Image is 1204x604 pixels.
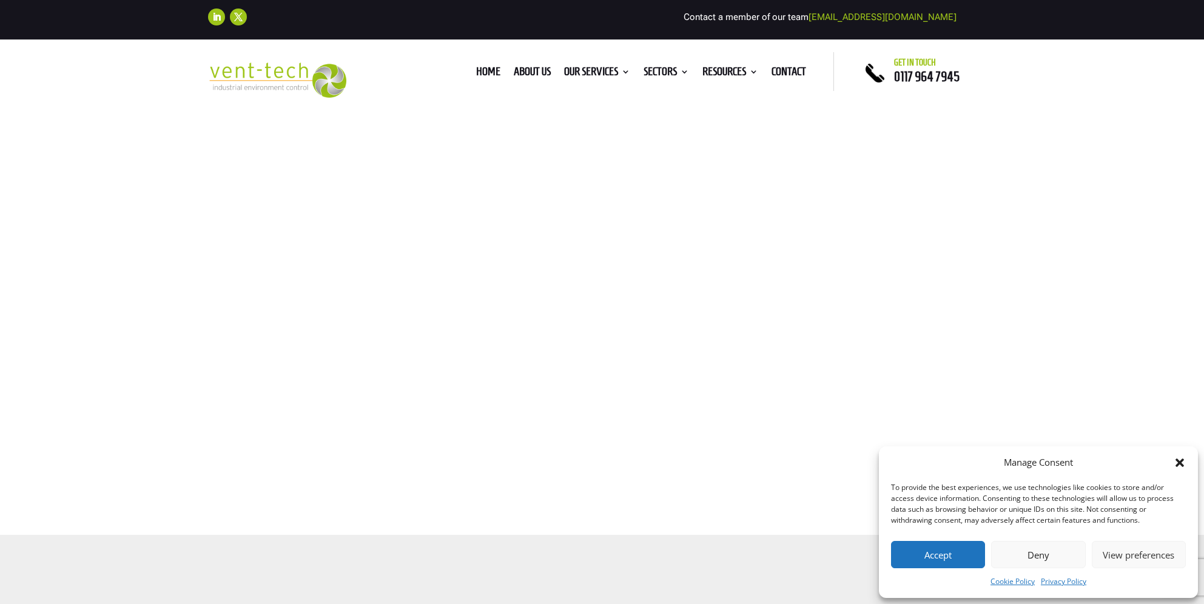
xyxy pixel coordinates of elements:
a: Cookie Policy [990,574,1035,589]
span: Contact a member of our team [684,12,957,22]
div: To provide the best experiences, we use technologies like cookies to store and/or access device i... [891,482,1185,526]
a: Resources [702,67,758,81]
a: Follow on LinkedIn [208,8,225,25]
a: Sectors [644,67,689,81]
span: Get in touch [894,58,936,67]
a: Home [476,67,500,81]
img: 2023-09-27T08_35_16.549ZVENT-TECH---Clear-background [208,62,347,98]
button: Deny [991,541,1085,568]
a: About us [514,67,551,81]
a: Privacy Policy [1041,574,1086,589]
a: Follow on X [230,8,247,25]
a: [EMAIL_ADDRESS][DOMAIN_NAME] [809,12,957,22]
button: Accept [891,541,985,568]
a: Contact [772,67,806,81]
button: View preferences [1092,541,1186,568]
div: Manage Consent [1004,455,1073,470]
a: Our Services [564,67,630,81]
a: 0117 964 7945 [894,69,960,84]
div: Close dialog [1174,457,1186,469]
